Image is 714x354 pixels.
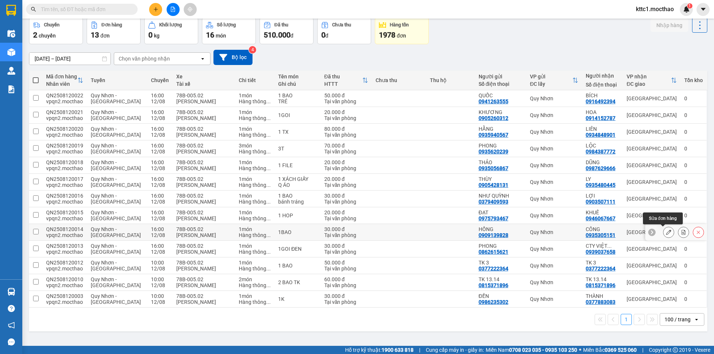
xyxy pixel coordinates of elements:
div: LY [586,176,619,182]
div: 12/08 [151,249,169,255]
th: Toggle SortBy [42,71,87,90]
span: kg [154,33,160,39]
span: Quy Nhơn - [GEOGRAPHIC_DATA] [91,109,141,121]
span: ... [266,98,271,104]
div: 1 món [239,226,271,232]
div: 0 [684,162,703,168]
div: Chuyến [44,22,59,27]
div: 0935480445 [586,182,615,188]
span: Quy Nhơn - [GEOGRAPHIC_DATA] [91,210,141,221]
div: 1 HOP [278,212,317,218]
div: vpqn2.mocthao [46,98,83,104]
div: Chọn văn phòng nhận [119,55,170,62]
div: Đã thu [324,74,362,79]
div: [GEOGRAPHIC_DATA] [627,263,677,269]
div: Quy Nhơn [530,196,578,202]
span: đơn [100,33,110,39]
div: [PERSON_NAME] [176,232,231,238]
span: 16 [206,30,214,39]
div: vpqn2.mocthao [46,266,83,272]
div: Đã thu [274,22,288,27]
div: [GEOGRAPHIC_DATA] [627,112,677,118]
div: 0 [684,95,703,101]
div: QN2508120021 [46,109,83,115]
div: 20.000 đ [324,159,368,165]
span: ... [266,199,271,205]
div: 50.000 đ [324,260,368,266]
span: 2 [33,30,37,39]
span: Quy Nhơn - [GEOGRAPHIC_DATA] [91,143,141,155]
div: 0 [684,129,703,135]
div: 1 món [239,159,271,165]
div: 1GOI ĐEN [278,246,317,252]
span: aim [187,7,193,12]
div: [PERSON_NAME] [176,249,231,255]
div: 0934848901 [586,132,615,138]
div: 20.000 đ [324,109,368,115]
div: Sửa đơn hàng [643,212,683,224]
input: Select a date range. [29,53,110,65]
span: Quy Nhơn - [GEOGRAPHIC_DATA] [91,126,141,138]
div: 12/08 [151,98,169,104]
span: 1 [688,3,691,9]
div: 16:00 [151,226,169,232]
div: [PERSON_NAME] [176,132,231,138]
button: Đã thu510.000đ [260,17,313,44]
div: Mã đơn hàng [46,74,77,79]
div: 16:00 [151,92,169,98]
span: Quy Nhơn - [GEOGRAPHIC_DATA] [91,176,141,188]
div: HỒNG [479,226,522,232]
button: Bộ lọc [213,50,253,65]
div: 78B-005.02 [176,226,231,232]
img: warehouse-icon [7,48,15,56]
span: đ [290,33,293,39]
span: đ [325,33,328,39]
div: Chưa thu [376,77,422,83]
div: Số điện thoại [586,82,619,88]
div: Hàng thông thường [239,215,271,221]
div: QN2508120017 [46,176,83,182]
span: ... [266,249,271,255]
div: 1 món [239,126,271,132]
div: Tại văn phòng [324,232,368,238]
div: [PERSON_NAME] [176,199,231,205]
div: QN2508120022 [46,92,83,98]
span: món [216,33,226,39]
div: 70.000 đ [324,143,368,149]
div: LỘC [586,143,619,149]
div: Tại văn phòng [324,199,368,205]
div: 12/08 [151,115,169,121]
img: warehouse-icon [7,288,15,296]
div: 12/08 [151,165,169,171]
span: ... [266,132,271,138]
button: Khối lượng0kg [144,17,198,44]
div: QN2508120013 [46,243,83,249]
button: Đơn hàng13đơn [87,17,141,44]
div: Chi tiết [239,77,271,83]
button: Số lượng16món [202,17,256,44]
div: TK 3 [586,260,619,266]
span: Quy Nhơn - [GEOGRAPHIC_DATA] [91,260,141,272]
th: Toggle SortBy [526,71,582,90]
button: caret-down [697,3,710,16]
div: Hàng thông thường [239,199,271,205]
div: 16:00 [151,159,169,165]
div: ĐẠT [479,210,522,215]
img: solution-icon [7,85,15,93]
div: 0984387772 [586,149,615,155]
div: 1 món [239,176,271,182]
div: 0 [684,196,703,202]
div: PHONG [479,143,522,149]
div: 0862615621 [479,249,508,255]
div: Tên món [278,74,317,79]
span: ... [607,243,612,249]
div: CTY VIỆT PHÁT [586,243,619,249]
button: Chưa thu0đ [317,17,371,44]
div: 50.000 đ [324,92,368,98]
div: vpqn2.mocthao [46,249,83,255]
div: vpqn2.mocthao [46,149,83,155]
div: 78B-005.02 [176,193,231,199]
div: Nhân viên [46,81,77,87]
div: CÔNG [586,226,619,232]
div: Xe [176,74,231,79]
